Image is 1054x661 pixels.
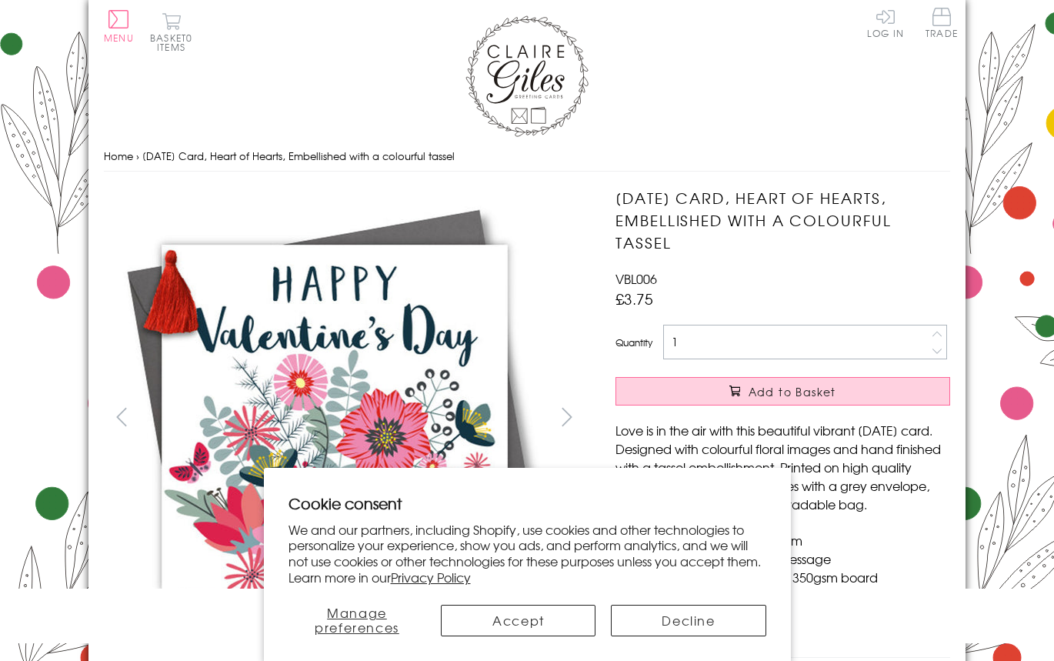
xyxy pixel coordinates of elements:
[104,399,138,434] button: prev
[585,187,1046,649] img: Valentine's Day Card, Heart of Hearts, Embellished with a colourful tassel
[615,269,657,288] span: VBL006
[867,8,904,38] a: Log In
[615,421,950,513] p: Love is in the air with this beautiful vibrant [DATE] card. Designed with colourful floral images...
[104,141,950,172] nav: breadcrumbs
[288,605,425,636] button: Manage preferences
[550,399,585,434] button: next
[150,12,192,52] button: Basket0 items
[749,384,836,399] span: Add to Basket
[926,8,958,41] a: Trade
[465,15,589,137] img: Claire Giles Greetings Cards
[615,336,652,349] label: Quantity
[136,149,139,163] span: ›
[615,187,950,253] h1: [DATE] Card, Heart of Hearts, Embellished with a colourful tassel
[615,288,653,309] span: £3.75
[104,10,134,42] button: Menu
[104,31,134,45] span: Menu
[615,377,950,406] button: Add to Basket
[391,568,471,586] a: Privacy Policy
[142,149,455,163] span: [DATE] Card, Heart of Hearts, Embellished with a colourful tassel
[289,492,766,514] h2: Cookie consent
[104,149,133,163] a: Home
[104,187,565,649] img: Valentine's Day Card, Heart of Hearts, Embellished with a colourful tassel
[289,522,766,586] p: We and our partners, including Shopify, use cookies and other technologies to personalize your ex...
[441,605,595,636] button: Accept
[611,605,765,636] button: Decline
[926,8,958,38] span: Trade
[157,31,192,54] span: 0 items
[315,603,399,636] span: Manage preferences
